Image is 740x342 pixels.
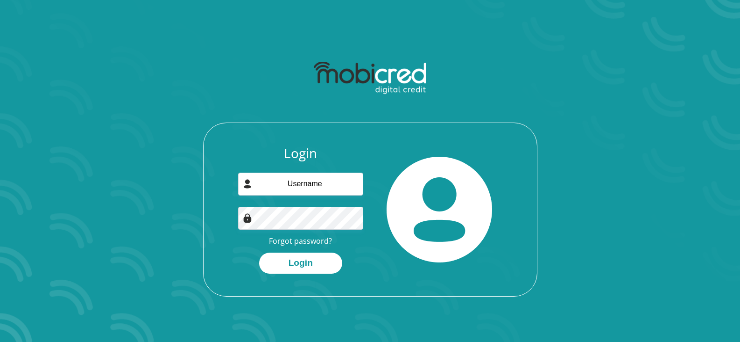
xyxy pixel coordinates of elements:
[238,146,363,161] h3: Login
[269,236,332,246] a: Forgot password?
[243,213,252,223] img: Image
[259,253,342,274] button: Login
[243,179,252,189] img: user-icon image
[238,173,363,196] input: Username
[314,62,426,95] img: mobicred logo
